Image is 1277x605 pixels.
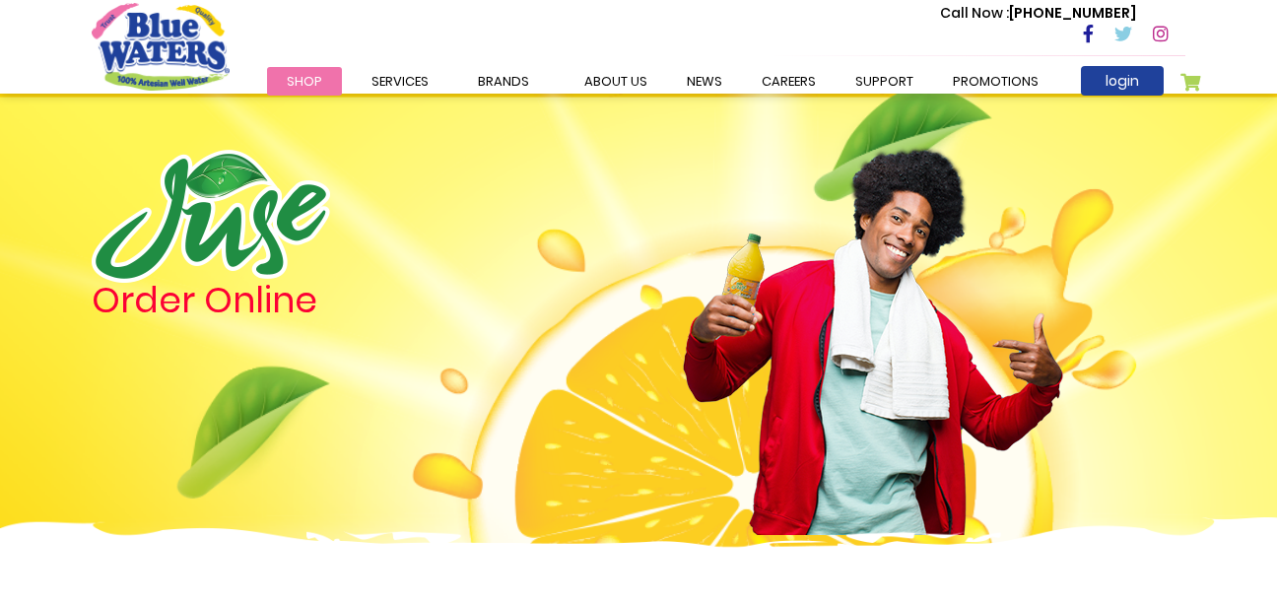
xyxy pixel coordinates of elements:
[287,72,322,91] span: Shop
[478,72,529,91] span: Brands
[92,283,530,318] h4: Order Online
[940,3,1009,23] span: Call Now :
[92,150,330,283] img: logo
[92,3,230,90] a: store logo
[371,72,429,91] span: Services
[940,3,1136,24] p: [PHONE_NUMBER]
[681,113,1065,535] img: man.png
[667,67,742,96] a: News
[836,67,933,96] a: support
[565,67,667,96] a: about us
[1081,66,1164,96] a: login
[933,67,1058,96] a: Promotions
[742,67,836,96] a: careers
